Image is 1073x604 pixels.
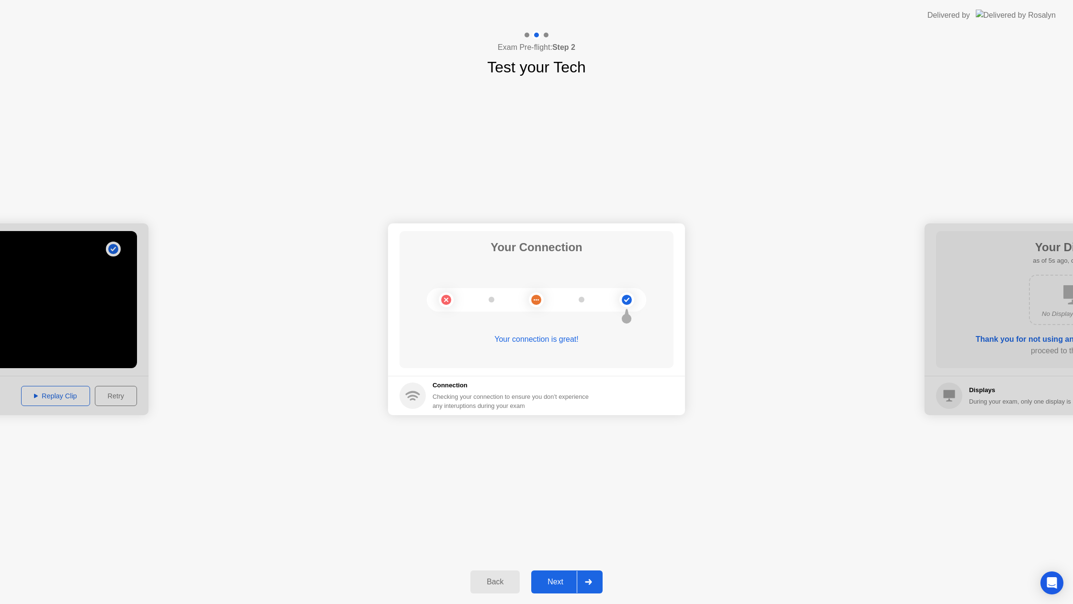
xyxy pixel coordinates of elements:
[927,10,970,21] div: Delivered by
[531,570,603,593] button: Next
[1040,571,1063,594] div: Open Intercom Messenger
[491,239,582,256] h1: Your Connection
[433,392,594,410] div: Checking your connection to ensure you don’t experience any interuptions during your exam
[552,43,575,51] b: Step 2
[433,381,594,390] h5: Connection
[470,570,520,593] button: Back
[400,334,673,345] div: Your connection is great!
[473,578,517,586] div: Back
[498,42,575,53] h4: Exam Pre-flight:
[534,578,577,586] div: Next
[976,10,1056,21] img: Delivered by Rosalyn
[487,56,586,79] h1: Test your Tech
